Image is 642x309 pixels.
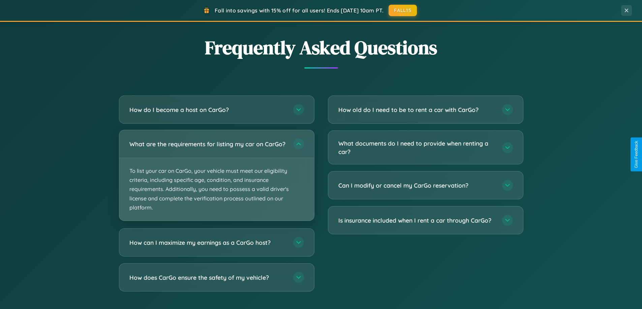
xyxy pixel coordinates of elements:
[129,140,286,148] h3: What are the requirements for listing my car on CarGo?
[338,216,495,225] h3: Is insurance included when I rent a car through CarGo?
[338,139,495,156] h3: What documents do I need to provide when renting a car?
[634,141,639,168] div: Give Feedback
[215,7,384,14] span: Fall into savings with 15% off for all users! Ends [DATE] 10am PT.
[389,5,417,16] button: FALL15
[338,181,495,190] h3: Can I modify or cancel my CarGo reservation?
[119,35,523,61] h2: Frequently Asked Questions
[129,238,286,247] h3: How can I maximize my earnings as a CarGo host?
[129,273,286,282] h3: How does CarGo ensure the safety of my vehicle?
[129,106,286,114] h3: How do I become a host on CarGo?
[119,158,314,221] p: To list your car on CarGo, your vehicle must meet our eligibility criteria, including specific ag...
[338,106,495,114] h3: How old do I need to be to rent a car with CarGo?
